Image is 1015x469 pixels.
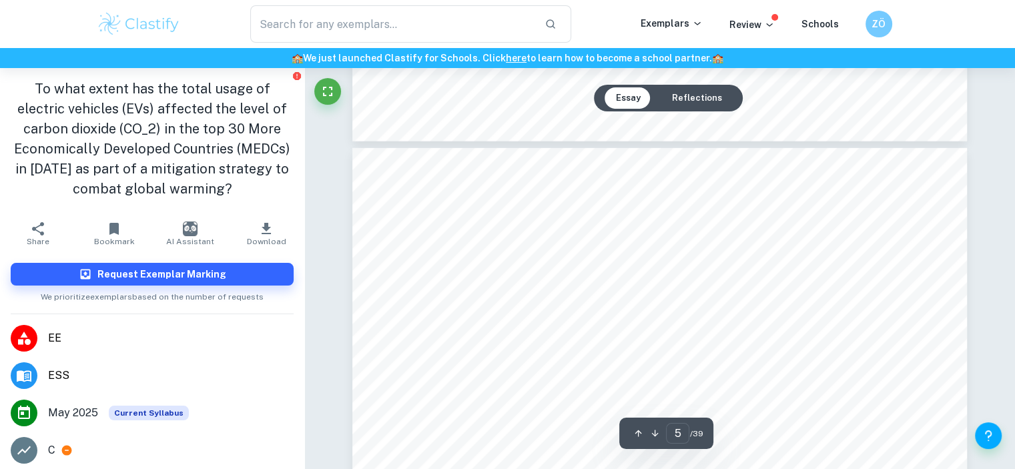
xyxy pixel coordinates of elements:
[426,400,903,412] span: battery developments only began in the early 2000s. The Industrial Revolution in [DATE] also
[641,16,703,31] p: Exemplars
[292,53,303,63] span: 🏫
[152,215,228,252] button: AI Assistant
[314,78,341,105] button: Fullscreen
[657,77,664,89] span: 4
[27,237,49,246] span: Share
[506,53,527,63] a: here
[292,71,302,81] button: Report issue
[109,406,189,420] div: This exemplar is based on the current syllabus. Feel free to refer to it for inspiration/ideas wh...
[426,372,892,384] span: have limited battery capacity, hindering them from competing in terms of range, as significant
[11,263,294,286] button: Request Exemplar Marking
[76,215,152,252] button: Bookmark
[183,221,198,236] img: AI Assistant
[795,428,810,441] span: CO
[250,5,535,43] input: Search for any exemplars...
[605,87,651,109] button: Essay
[48,330,294,346] span: EE
[426,286,892,299] span: The first electric motor and its battery were invented in the early 1800s, but the earliest recorded
[801,19,839,29] a: Schools
[97,11,182,37] img: Clastify logo
[97,267,226,282] h6: Request Exemplar Marking
[426,428,789,441] span: saw the emergence of cars with ICEs, further contributing to increased
[729,17,775,32] p: Review
[810,434,815,443] span: 2
[3,51,1012,65] h6: We just launched Clastify for Schools. Click to learn how to become a school partner.
[11,79,294,199] h1: To what extent has the total usage of electric vehicles (EVs) affected the level of carbon dioxid...
[818,428,893,441] span: output into the
[661,87,732,109] button: Reflections
[48,368,294,384] span: ESS
[426,224,546,237] span: 2.0 Literature Reviews
[48,405,98,421] span: May 2025
[109,406,189,420] span: Current Syllabus
[247,237,286,246] span: Download
[689,428,703,440] span: / 39
[94,237,135,246] span: Bookmark
[712,53,723,63] span: 🏫
[426,249,837,262] span: 2.1 Introduction to Electric Vehicles (EVs) and Their Role in Global Warming
[871,17,886,31] h6: ZÖ
[426,343,892,356] span: only attracted little attention as consumers still prefer PVs over them. During this time, EVs
[426,314,947,327] span: EV only appeared in [DATE] ([PERSON_NAME], 2020). Up until the 1990s however, the market of EVs
[41,286,264,303] span: We prioritize exemplars based on the number of requests
[975,422,1002,449] button: Help and Feedback
[48,442,55,458] p: C
[166,237,214,246] span: AI Assistant
[866,11,892,37] button: ZÖ
[228,215,304,252] button: Download
[426,266,482,278] span: Mitigation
